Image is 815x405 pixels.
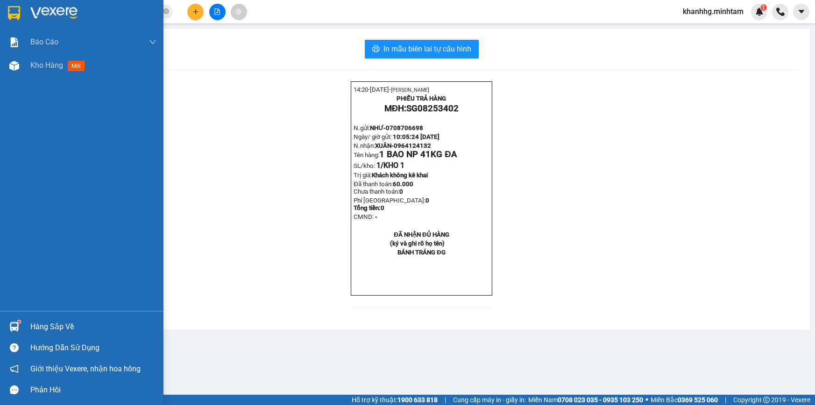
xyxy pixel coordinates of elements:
strong: (ký và ghi rõ họ tên) [390,240,445,247]
button: printerIn mẫu biên lai tự cấu hình [365,40,479,58]
span: | [725,395,726,405]
strong: 0708 023 035 - 0935 103 250 [558,396,643,404]
div: Hướng dẫn sử dụng [30,341,156,355]
span: Miền Bắc [651,395,718,405]
span: N.nhận: [354,142,431,149]
span: close-circle [163,7,169,16]
span: notification [10,364,19,373]
span: printer [372,45,380,54]
span: caret-down [797,7,806,16]
span: XUÂN- [375,142,394,149]
strong: 1900 633 818 [397,396,438,404]
span: 10:05:24 [DATE] [393,133,439,140]
button: file-add [209,4,226,20]
span: 1 [762,4,765,11]
span: 60.000 [393,181,413,188]
span: Đã thanh toán: [354,181,413,195]
span: 0 [381,204,384,211]
div: Phản hồi [30,383,156,397]
span: copyright [763,397,770,403]
span: KHO 1 [383,161,404,170]
span: 1 BAO NP 41KG ĐA [379,149,456,159]
div: Hàng sắp về [30,320,156,334]
strong: PHIẾU TRẢ HÀNG [397,95,446,102]
span: Hỗ trợ kỹ thuật: [352,395,438,405]
img: icon-new-feature [755,7,764,16]
span: BÁNH TRÁNG ĐG [397,249,446,256]
span: mới [68,61,85,71]
span: Ngày/ giờ gửi: [354,133,391,140]
span: down [149,38,156,46]
span: - [375,213,377,220]
strong: 0 [354,197,429,211]
span: ⚪️ [645,398,648,402]
span: message [10,385,19,394]
span: [DATE]- [370,86,429,93]
img: warehouse-icon [9,61,19,71]
strong: MĐH: [384,103,459,114]
span: Báo cáo [30,36,58,48]
span: question-circle [10,343,19,352]
span: 0964124132 [394,142,431,149]
span: Miền Nam [528,395,643,405]
span: aim [235,8,242,15]
span: SL/kho: [354,162,375,169]
span: Chưa thanh toán: [354,188,403,195]
span: [PERSON_NAME] [391,87,429,93]
span: file-add [214,8,220,15]
span: 0708706698 [386,124,423,131]
strong: 0369 525 060 [678,396,718,404]
strong: ĐÃ NHẬN ĐỦ HÀNG [394,231,449,238]
span: SG08253402 [406,103,459,114]
sup: 1 [760,4,767,11]
span: Giới thiệu Vexere, nhận hoa hồng [30,363,141,375]
span: Cung cấp máy in - giấy in: [453,395,526,405]
span: Phí [GEOGRAPHIC_DATA]: [354,197,429,211]
span: N.gửi: [354,124,423,131]
sup: 1 [18,320,21,323]
span: plus [192,8,199,15]
span: 1/ [376,161,404,170]
span: Khách không kê khai [372,172,428,179]
span: 14:20- [354,86,429,93]
span: Kho hàng [30,61,63,70]
img: logo-vxr [8,6,20,20]
span: In mẫu biên lai tự cấu hình [383,43,471,55]
img: solution-icon [9,37,19,47]
span: 0 [399,188,403,195]
img: phone-icon [776,7,785,16]
button: caret-down [793,4,809,20]
img: warehouse-icon [9,322,19,332]
span: Tên hàng: [354,152,456,159]
span: khanhhg.minhtam [675,6,751,17]
span: Trị giá: [354,172,372,179]
button: aim [231,4,247,20]
span: CMND: [354,213,374,220]
span: | [445,395,446,405]
span: close-circle [163,8,169,14]
span: NHƯ- [370,124,423,131]
span: Tổng tiền: [354,204,384,211]
button: plus [187,4,204,20]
